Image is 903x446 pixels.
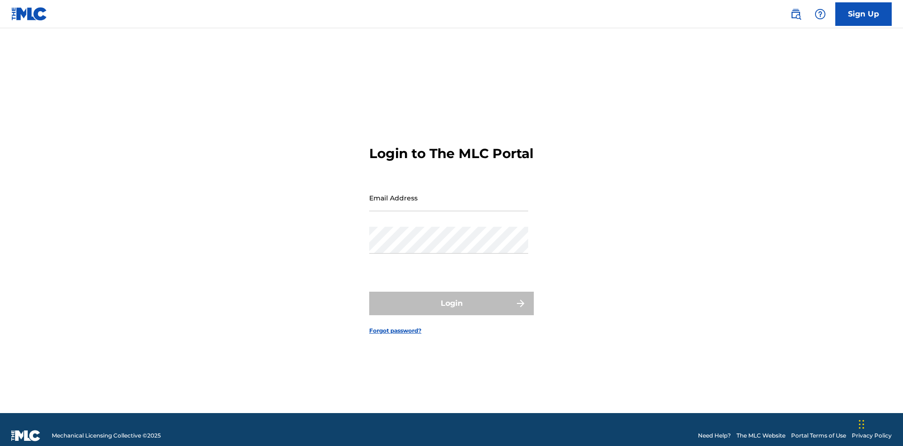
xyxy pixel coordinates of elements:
a: Privacy Policy [852,431,892,440]
a: The MLC Website [737,431,785,440]
a: Need Help? [698,431,731,440]
img: logo [11,430,40,441]
img: search [790,8,801,20]
a: Portal Terms of Use [791,431,846,440]
span: Mechanical Licensing Collective © 2025 [52,431,161,440]
h3: Login to The MLC Portal [369,145,533,162]
a: Forgot password? [369,327,421,335]
iframe: Chat Widget [856,401,903,446]
a: Public Search [786,5,805,24]
img: help [815,8,826,20]
a: Sign Up [835,2,892,26]
div: Help [811,5,830,24]
img: MLC Logo [11,7,48,21]
div: Drag [859,410,864,438]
